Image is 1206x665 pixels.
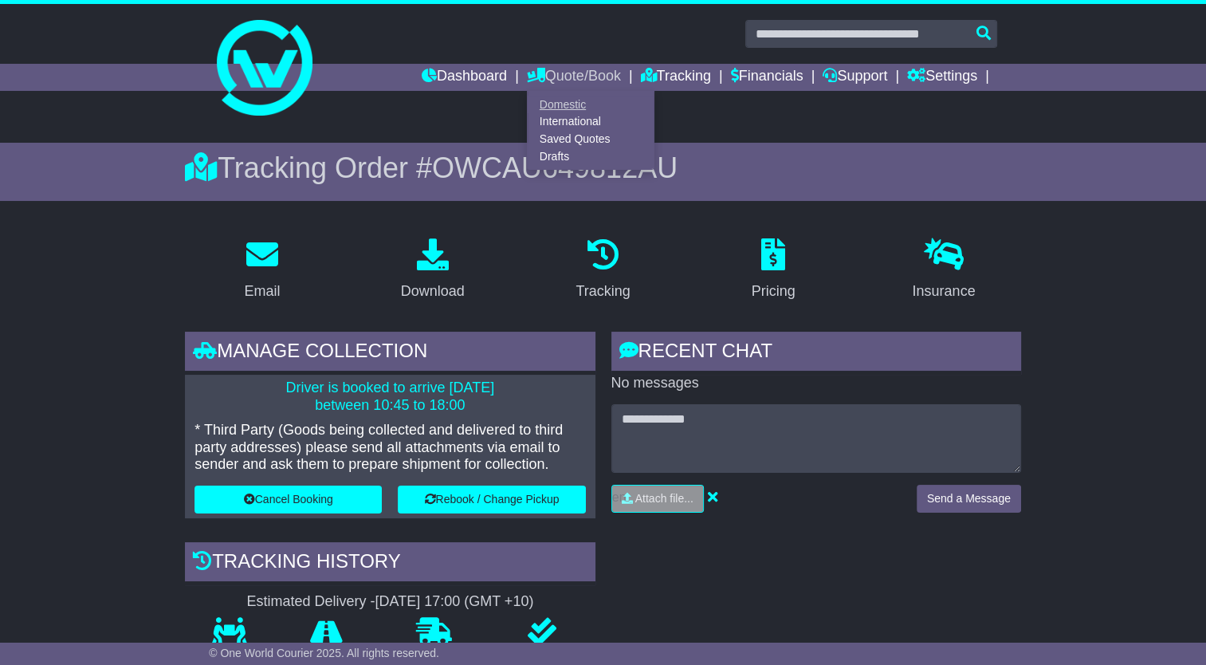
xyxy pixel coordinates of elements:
[185,151,1021,185] div: Tracking Order #
[565,233,640,308] a: Tracking
[391,233,475,308] a: Download
[741,233,806,308] a: Pricing
[528,96,654,113] a: Domestic
[528,113,654,131] a: International
[917,485,1021,513] button: Send a Message
[823,64,887,91] a: Support
[576,281,630,302] div: Tracking
[194,422,585,474] p: * Third Party (Goods being collected and delivered to third party addresses) please send all atta...
[528,148,654,165] a: Drafts
[185,593,595,611] div: Estimated Delivery -
[194,486,382,514] button: Cancel Booking
[432,151,678,184] span: OWCAU649812AU
[528,131,654,148] a: Saved Quotes
[398,486,585,514] button: Rebook / Change Pickup
[185,542,595,585] div: Tracking history
[611,375,1021,392] p: No messages
[209,647,439,659] span: © One World Courier 2025. All rights reserved.
[902,233,985,308] a: Insurance
[907,64,977,91] a: Settings
[234,233,291,308] a: Email
[912,281,975,302] div: Insurance
[422,64,507,91] a: Dashboard
[641,64,711,91] a: Tracking
[611,332,1021,375] div: RECENT CHAT
[752,281,795,302] div: Pricing
[527,91,654,170] div: Quote/Book
[375,593,533,611] div: [DATE] 17:00 (GMT +10)
[194,380,585,414] p: Driver is booked to arrive [DATE] between 10:45 to 18:00
[185,332,595,375] div: Manage collection
[731,64,803,91] a: Financials
[401,281,465,302] div: Download
[527,64,621,91] a: Quote/Book
[245,281,281,302] div: Email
